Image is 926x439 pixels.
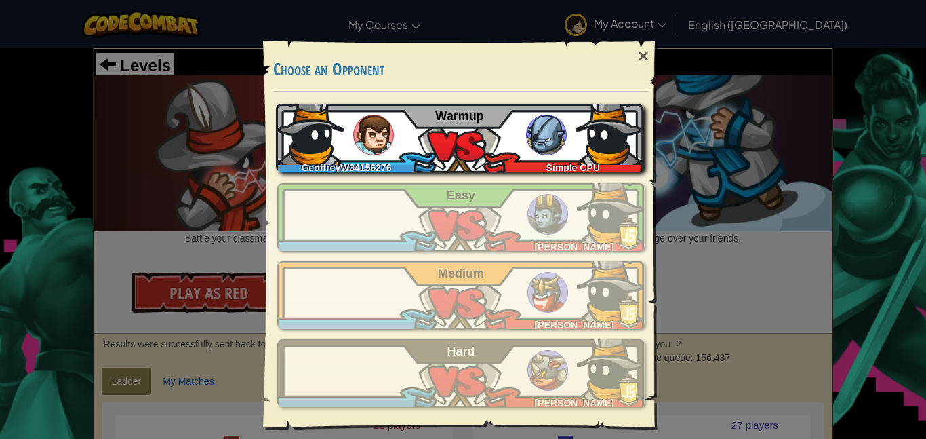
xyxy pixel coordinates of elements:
[277,339,645,407] a: [PERSON_NAME]
[628,37,659,76] div: ×
[277,183,645,251] a: [PERSON_NAME]
[447,189,475,202] span: Easy
[577,176,645,244] img: D4DlcJlrGZ6GAAAAAElFTkSuQmCC
[534,398,613,408] span: [PERSON_NAME]
[447,345,475,358] span: Hard
[276,97,344,165] img: D4DlcJlrGZ6GAAAAAElFTkSuQmCC
[546,162,600,173] span: Simple CPU
[577,332,645,400] img: D4DlcJlrGZ6GAAAAAElFTkSuQmCC
[534,320,613,330] span: [PERSON_NAME]
[576,97,643,165] img: D4DlcJlrGZ6GAAAAAElFTkSuQmCC
[277,104,645,172] a: GeoffreyW34156276Simple CPU
[435,109,483,123] span: Warmup
[577,254,645,322] img: D4DlcJlrGZ6GAAAAAElFTkSuQmCC
[438,267,484,280] span: Medium
[301,162,391,173] span: GeoffreyW34156276
[353,115,394,155] img: humans_ladder_tutorial.png
[527,272,568,313] img: ogres_ladder_medium.png
[526,115,567,155] img: ogres_ladder_tutorial.png
[273,60,649,79] h3: Choose an Opponent
[277,261,645,329] a: [PERSON_NAME]
[527,350,568,391] img: ogres_ladder_hard.png
[527,194,568,235] img: ogres_ladder_easy.png
[534,242,613,252] span: [PERSON_NAME]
